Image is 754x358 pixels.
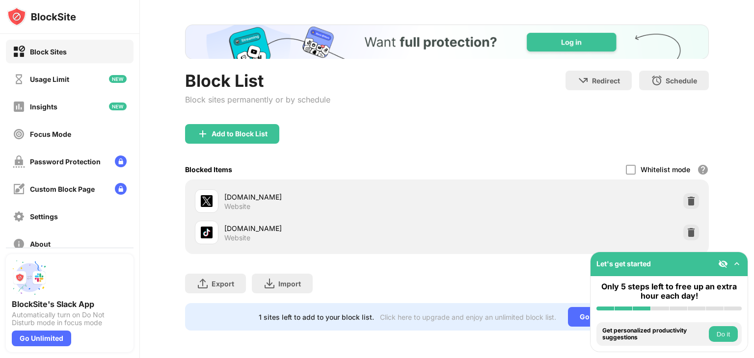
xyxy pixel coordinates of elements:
[259,313,374,321] div: 1 sites left to add to your block list.
[568,307,635,327] div: Go Unlimited
[596,282,742,301] div: Only 5 steps left to free up an extra hour each day!
[30,212,58,221] div: Settings
[709,326,738,342] button: Do it
[13,210,25,223] img: settings-off.svg
[13,238,25,250] img: about-off.svg
[115,183,127,195] img: lock-menu.svg
[185,165,232,174] div: Blocked Items
[30,102,57,111] div: Insights
[30,130,71,138] div: Focus Mode
[30,48,67,56] div: Block Sites
[380,313,556,321] div: Click here to upgrade and enjoy an unlimited block list.
[109,102,127,110] img: new-icon.svg
[185,95,330,104] div: Block sites permanently or by schedule
[13,46,25,58] img: block-on.svg
[30,240,51,248] div: About
[12,299,128,309] div: BlockSite's Slack App
[641,165,690,174] div: Whitelist mode
[201,227,213,238] img: favicons
[212,280,234,288] div: Export
[602,327,706,341] div: Get personalized productivity suggestions
[224,202,250,211] div: Website
[115,155,127,167] img: lock-menu.svg
[212,130,268,138] div: Add to Block List
[13,101,25,113] img: insights-off.svg
[13,155,25,168] img: password-protection-off.svg
[30,185,95,193] div: Custom Block Page
[718,259,728,269] img: eye-not-visible.svg
[592,77,620,85] div: Redirect
[13,128,25,140] img: focus-off.svg
[596,259,651,268] div: Let's get started
[224,233,250,242] div: Website
[109,75,127,83] img: new-icon.svg
[30,157,101,166] div: Password Protection
[201,195,213,207] img: favicons
[12,311,128,327] div: Automatically turn on Do Not Disturb mode in focus mode
[12,331,71,346] div: Go Unlimited
[185,71,330,91] div: Block List
[278,280,301,288] div: Import
[224,223,447,233] div: [DOMAIN_NAME]
[13,73,25,85] img: time-usage-off.svg
[185,25,709,59] iframe: Banner
[13,183,25,195] img: customize-block-page-off.svg
[732,259,742,269] img: omni-setup-toggle.svg
[224,192,447,202] div: [DOMAIN_NAME]
[30,75,69,83] div: Usage Limit
[12,260,47,295] img: push-slack.svg
[7,7,76,26] img: logo-blocksite.svg
[666,77,697,85] div: Schedule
